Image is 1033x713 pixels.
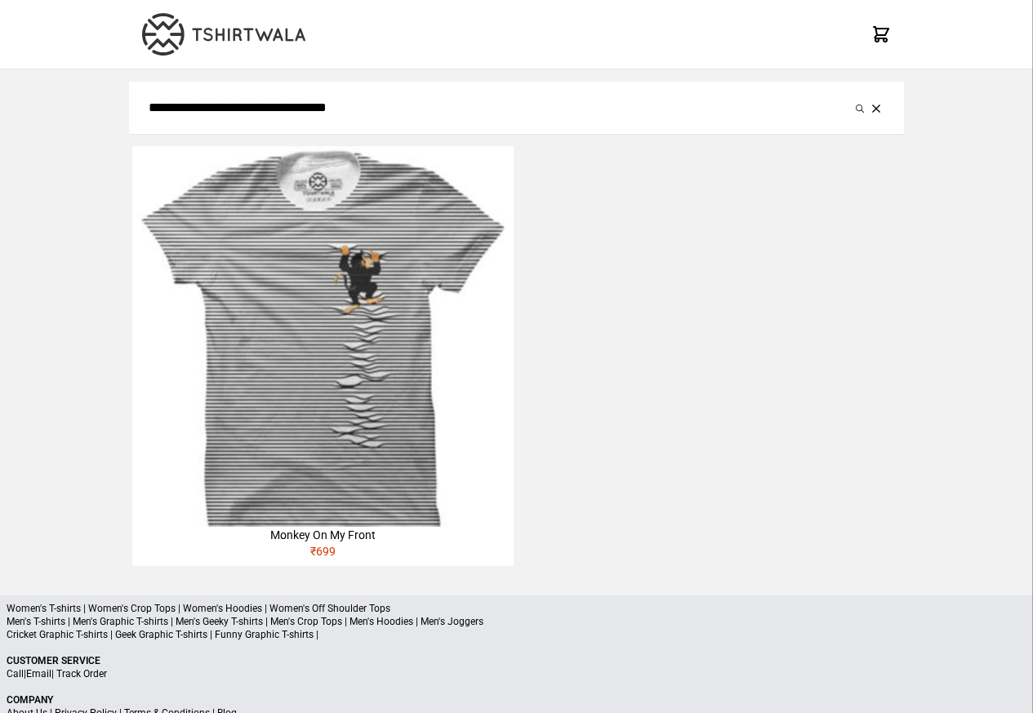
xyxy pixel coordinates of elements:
[852,98,868,118] button: Submit your search query.
[142,13,305,56] img: TW-LOGO-400-104.png
[56,668,107,680] a: Track Order
[7,615,1026,628] p: Men's T-shirts | Men's Graphic T-shirts | Men's Geeky T-shirts | Men's Crop Tops | Men's Hoodies ...
[26,668,51,680] a: Email
[132,527,513,543] div: Monkey On My Front
[7,654,1026,667] p: Customer Service
[132,146,513,566] a: Monkey On My Front₹699
[7,693,1026,706] p: Company
[132,543,513,566] div: ₹ 699
[7,628,1026,641] p: Cricket Graphic T-shirts | Geek Graphic T-shirts | Funny Graphic T-shirts |
[7,602,1026,615] p: Women's T-shirts | Women's Crop Tops | Women's Hoodies | Women's Off Shoulder Tops
[7,667,1026,680] p: | |
[7,668,24,680] a: Call
[868,98,884,118] button: Clear the search query.
[132,146,513,527] img: monkey-climbing-320x320.jpg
